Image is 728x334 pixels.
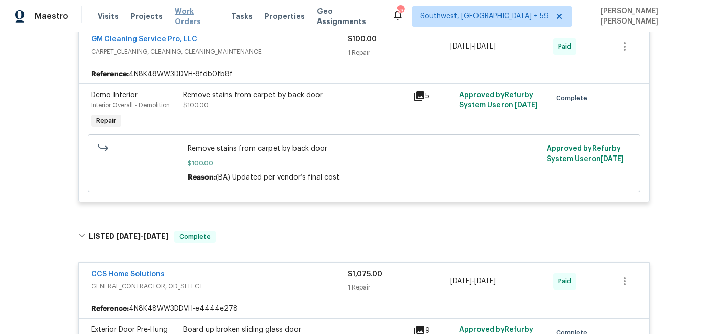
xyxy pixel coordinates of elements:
[98,11,119,21] span: Visits
[597,6,713,27] span: [PERSON_NAME] [PERSON_NAME]
[91,281,348,292] span: GENERAL_CONTRACTOR, OD_SELECT
[397,6,404,16] div: 530
[91,69,129,79] b: Reference:
[188,144,541,154] span: Remove stains from carpet by back door
[91,47,348,57] span: CARPET_CLEANING, CLEANING, CLEANING_MAINTENANCE
[474,278,496,285] span: [DATE]
[183,102,209,108] span: $100.00
[116,233,141,240] span: [DATE]
[556,93,591,103] span: Complete
[317,6,380,27] span: Geo Assignments
[91,92,138,99] span: Demo Interior
[91,304,129,314] b: Reference:
[558,276,575,286] span: Paid
[348,282,450,293] div: 1 Repair
[558,41,575,52] span: Paid
[91,102,170,108] span: Interior Overall - Demolition
[348,271,382,278] span: $1,075.00
[348,48,450,58] div: 1 Repair
[474,43,496,50] span: [DATE]
[459,92,538,109] span: Approved by Refurby System User on
[450,43,472,50] span: [DATE]
[547,145,624,163] span: Approved by Refurby System User on
[413,90,453,102] div: 5
[515,102,538,109] span: [DATE]
[348,36,377,43] span: $100.00
[75,220,653,253] div: LISTED [DATE]-[DATE]Complete
[79,300,649,318] div: 4N8K48WW3DDVH-e4444e278
[79,65,649,83] div: 4N8K48WW3DDVH-8fdb0fb8f
[450,41,496,52] span: -
[450,276,496,286] span: -
[91,271,165,278] a: CCS Home Solutions
[35,11,69,21] span: Maestro
[216,174,341,181] span: (BA) Updated per vendor’s final cost.
[188,174,216,181] span: Reason:
[420,11,549,21] span: Southwest, [GEOGRAPHIC_DATA] + 59
[601,155,624,163] span: [DATE]
[175,232,215,242] span: Complete
[91,326,168,333] span: Exterior Door Pre-Hung
[231,13,253,20] span: Tasks
[450,278,472,285] span: [DATE]
[144,233,168,240] span: [DATE]
[89,231,168,243] h6: LISTED
[175,6,219,27] span: Work Orders
[116,233,168,240] span: -
[188,158,541,168] span: $100.00
[131,11,163,21] span: Projects
[91,36,197,43] a: GM Cleaning Service Pro, LLC
[265,11,305,21] span: Properties
[92,116,120,126] span: Repair
[183,90,407,100] div: Remove stains from carpet by back door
